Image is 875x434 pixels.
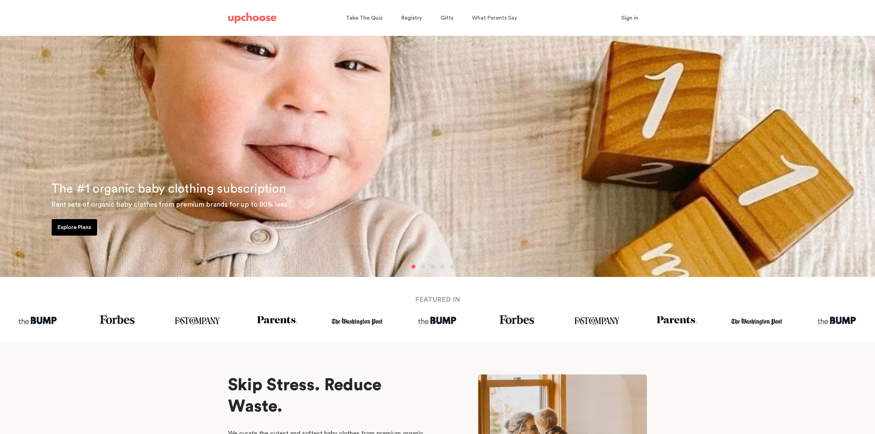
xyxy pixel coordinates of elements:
[472,15,517,21] span: What Parents Say
[52,219,97,236] a: Explore Plans
[228,377,381,415] span: Skip Stress. Reduce Waste.
[441,11,455,25] a: Gifts
[441,15,453,21] span: Gifts
[228,12,276,23] img: UpChoose
[415,296,460,303] strong: FEATURED IN
[228,11,276,25] a: UpChoose
[346,11,385,25] a: Take The Quiz
[401,15,422,21] span: Registry
[51,183,286,195] span: The #1 organic baby clothing subscription
[621,15,638,21] span: Sign in
[472,11,519,25] a: What Parents Say
[401,11,424,25] a: Registry
[613,11,647,25] button: Sign in
[58,223,91,231] p: Explore Plans
[51,199,867,210] p: Rent sets of organic baby clothes from premium brands for up to 80% less.
[346,15,383,21] span: Take The Quiz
